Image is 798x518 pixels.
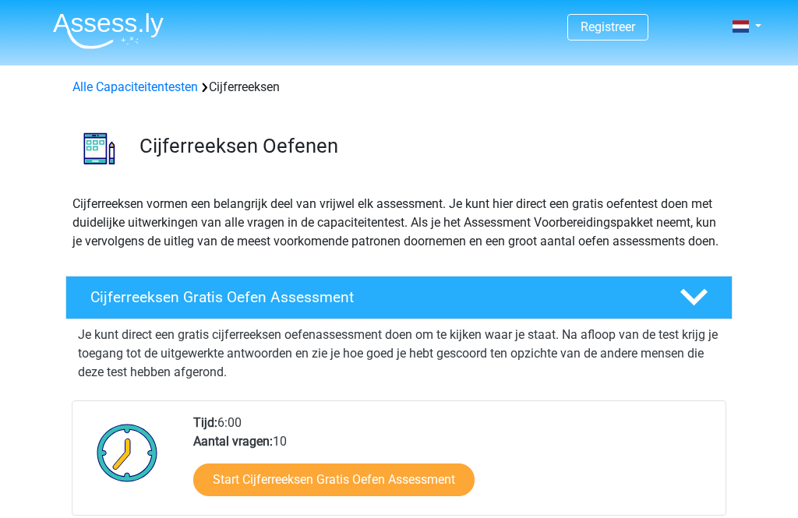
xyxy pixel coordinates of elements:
[66,78,732,97] div: Cijferreeksen
[90,288,655,306] h4: Cijferreeksen Gratis Oefen Assessment
[193,463,475,496] a: Start Cijferreeksen Gratis Oefen Assessment
[581,19,635,34] a: Registreer
[72,79,198,94] a: Alle Capaciteitentesten
[139,134,720,158] h3: Cijferreeksen Oefenen
[53,12,164,49] img: Assessly
[66,115,132,181] img: cijferreeksen
[59,276,739,319] a: Cijferreeksen Gratis Oefen Assessment
[72,195,726,251] p: Cijferreeksen vormen een belangrijk deel van vrijwel elk assessment. Je kunt hier direct een grat...
[193,415,217,430] b: Tijd:
[78,326,720,382] p: Je kunt direct een gratis cijferreeksen oefenassessment doen om te kijken waar je staat. Na afloo...
[182,414,725,515] div: 6:00 10
[88,414,167,492] img: Klok
[193,434,273,449] b: Aantal vragen:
